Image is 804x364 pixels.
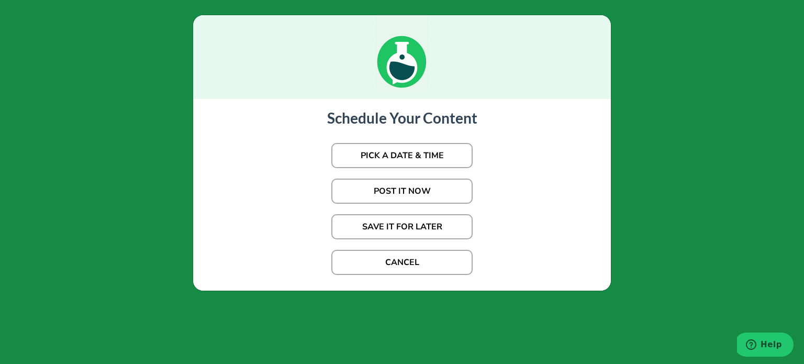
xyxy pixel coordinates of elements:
button: SAVE IT FOR LATER [331,214,473,239]
button: PICK A DATE & TIME [331,143,473,168]
button: CANCEL [331,250,473,275]
iframe: Opens a widget where you can find more information [737,333,794,359]
img: loading_green.c7b22621.gif [376,15,428,90]
button: POST IT NOW [331,179,473,204]
h3: Schedule Your Content [204,109,600,127]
